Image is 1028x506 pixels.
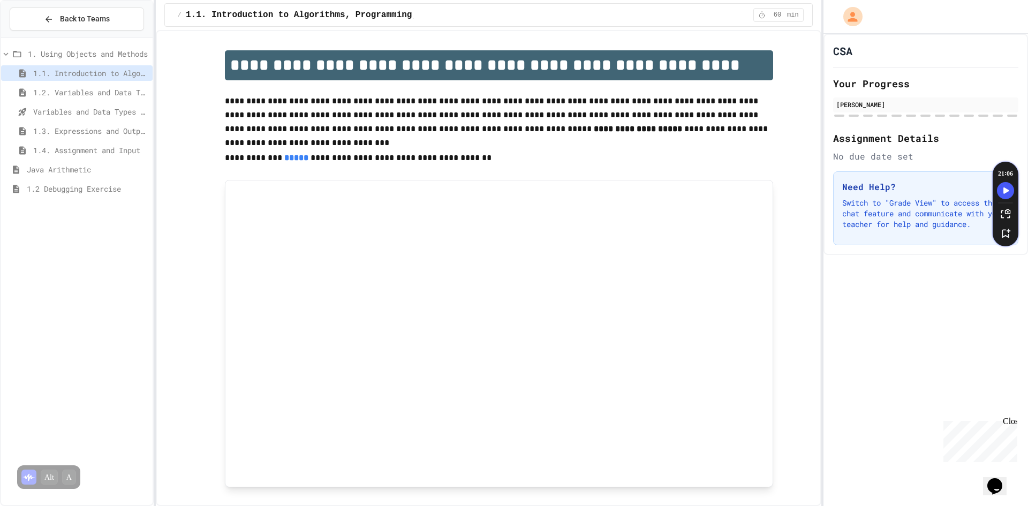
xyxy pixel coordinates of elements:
[832,4,865,29] div: My Account
[939,417,1017,462] iframe: chat widget
[33,125,148,137] span: 1.3. Expressions and Output [New]
[60,13,110,25] span: Back to Teams
[836,100,1015,109] div: [PERSON_NAME]
[28,48,148,59] span: 1. Using Objects and Methods
[983,463,1017,495] iframe: chat widget
[833,150,1018,163] div: No due date set
[787,11,799,19] span: min
[4,4,74,68] div: Chat with us now!Close
[186,9,489,21] span: 1.1. Introduction to Algorithms, Programming, and Compilers
[27,164,148,175] span: Java Arithmetic
[33,145,148,156] span: 1.4. Assignment and Input
[27,183,148,194] span: 1.2 Debugging Exercise
[842,180,1009,193] h3: Need Help?
[178,11,182,19] span: /
[833,43,852,58] h1: CSA
[842,198,1009,230] p: Switch to "Grade View" to access the chat feature and communicate with your teacher for help and ...
[10,7,144,31] button: Back to Teams
[33,67,148,79] span: 1.1. Introduction to Algorithms, Programming, and Compilers
[833,131,1018,146] h2: Assignment Details
[769,11,786,19] span: 60
[833,76,1018,91] h2: Your Progress
[33,87,148,98] span: 1.2. Variables and Data Types
[33,106,148,117] span: Variables and Data Types - Quiz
